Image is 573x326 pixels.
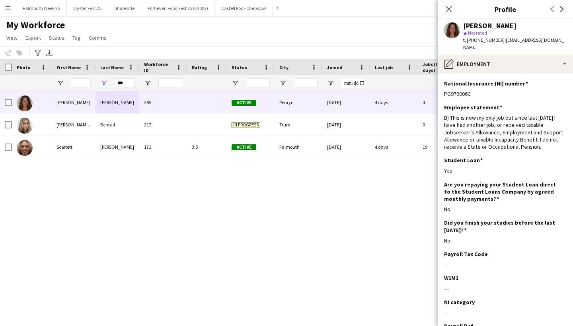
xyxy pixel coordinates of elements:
[52,91,95,113] div: [PERSON_NAME]
[375,64,393,70] span: Last job
[139,91,187,113] div: 285
[444,157,483,164] h3: Student Loan
[144,61,173,73] span: Workforce ID
[69,33,84,43] a: Tag
[49,34,64,41] span: Status
[144,80,151,87] button: Open Filter Menu
[158,78,182,88] input: Workforce ID Filter Input
[6,34,18,41] span: View
[444,261,567,268] div: ---
[275,114,322,136] div: Truro
[95,91,139,113] div: [PERSON_NAME]
[139,114,187,136] div: 217
[322,91,370,113] div: [DATE]
[67,0,108,16] button: Oyster Fest 25
[52,136,95,158] div: Scarlett
[279,80,286,87] button: Open Filter Menu
[463,22,516,29] div: [PERSON_NAME]
[468,30,487,36] span: Not rated
[370,91,418,113] div: 4 days
[444,309,567,316] div: ---
[444,181,560,203] h3: Are you repaying your Student Loan direct to the Student Loans Company by agreed monthly payments?
[46,33,68,43] a: Status
[232,80,239,87] button: Open Filter Menu
[322,114,370,136] div: [DATE]
[294,78,318,88] input: City Filter Input
[246,78,270,88] input: Status Filter Input
[17,64,30,70] span: Photo
[3,33,21,43] a: View
[444,250,488,258] h3: Payroll Tax Code
[17,95,33,111] img: Ella Benbow
[45,48,54,58] app-action-btn: Export XLSX
[370,136,418,158] div: 4 days
[86,33,110,43] a: Comms
[463,37,505,43] span: t. [PHONE_NUMBER]
[115,78,134,88] input: Last Name Filter Input
[423,61,455,73] span: Jobs (last 90 days)
[57,64,81,70] span: First Name
[463,37,564,50] span: | [EMAIL_ADDRESS][DOMAIN_NAME]
[95,114,139,136] div: Bentall
[100,80,107,87] button: Open Filter Menu
[22,33,44,43] a: Export
[52,114,95,136] div: [PERSON_NAME]-May
[438,4,573,14] h3: Profile
[444,90,567,97] div: PG976006C
[33,48,43,58] app-action-btn: Advanced filters
[232,122,260,128] span: In progress
[444,274,458,281] h3: W1M1
[100,64,124,70] span: Last Name
[108,0,141,16] button: Shoreside
[444,219,560,233] h3: Did you finish your studies before the last [DATE]?
[418,114,470,136] div: 0
[139,136,187,158] div: 171
[141,0,215,16] button: Portleven Food Fest 25 (EV002)
[16,0,67,16] button: Falmouth Week 25
[341,78,365,88] input: Joined Filter Input
[275,91,322,113] div: Penryn
[444,104,502,111] h3: Employee statement
[95,136,139,158] div: [PERSON_NAME]
[279,64,288,70] span: City
[17,118,33,134] img: Ellie-May Bentall
[444,285,567,292] div: ---
[418,136,470,158] div: 19
[444,114,567,150] div: B) This is now my only job but since last [DATE] I have had another job, or received taxable Jobs...
[187,136,227,158] div: 3.5
[25,34,41,41] span: Export
[327,80,334,87] button: Open Filter Menu
[418,91,470,113] div: 4
[327,64,343,70] span: Joined
[444,206,567,213] div: No
[72,34,81,41] span: Tag
[232,100,256,106] span: Active
[71,78,91,88] input: First Name Filter Input
[444,167,567,174] div: Yes
[444,299,475,306] h3: NI category
[438,54,573,74] div: Employment
[57,80,64,87] button: Open Filter Menu
[232,144,256,150] span: Active
[444,80,528,87] h3: National Insurance (NI) number
[6,19,65,31] span: My Workforce
[322,136,370,158] div: [DATE]
[444,237,567,244] div: No
[17,140,33,156] img: Scarlett Bennett
[232,64,247,70] span: Status
[192,64,207,70] span: Rating
[215,0,273,16] button: Castell Roc - Chepstow
[89,34,107,41] span: Comms
[275,136,322,158] div: Falmouth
